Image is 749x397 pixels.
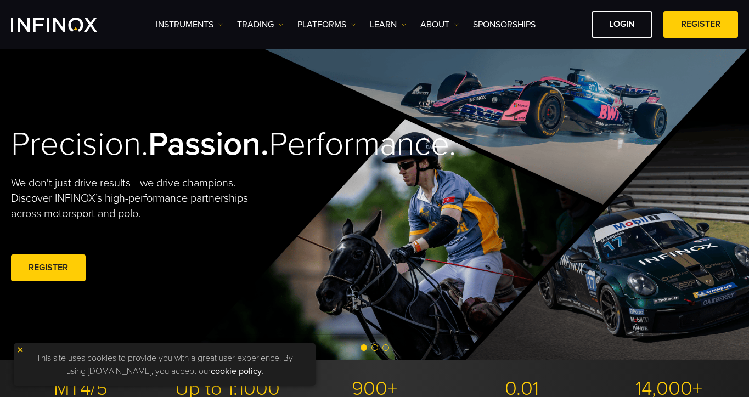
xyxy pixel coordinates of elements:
[297,18,356,31] a: PLATFORMS
[19,349,310,381] p: This site uses cookies to provide you with a great user experience. By using [DOMAIN_NAME], you a...
[211,366,262,377] a: cookie policy
[473,18,536,31] a: SPONSORSHIPS
[148,124,269,164] strong: Passion.
[156,18,223,31] a: Instruments
[371,344,378,351] span: Go to slide 2
[237,18,284,31] a: TRADING
[361,344,367,351] span: Go to slide 1
[11,175,273,222] p: We don't just drive results—we drive champions. Discover INFINOX’s high-performance partnerships ...
[420,18,459,31] a: ABOUT
[16,346,24,354] img: yellow close icon
[382,344,389,351] span: Go to slide 3
[11,254,86,281] a: REGISTER
[592,11,652,38] a: LOGIN
[11,18,123,32] a: INFINOX Logo
[663,11,738,38] a: REGISTER
[11,124,338,165] h2: Precision. Performance.
[370,18,407,31] a: Learn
